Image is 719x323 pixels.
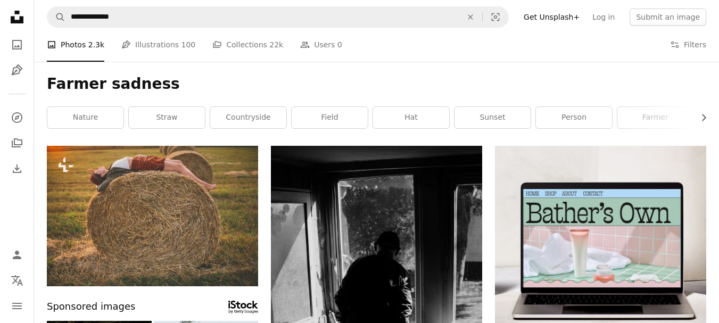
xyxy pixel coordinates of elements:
button: Visual search [483,7,508,27]
a: straw [129,107,205,128]
span: 100 [181,39,196,51]
a: Collections [6,132,28,154]
a: Log in / Sign up [6,244,28,266]
a: Log in [586,9,621,26]
span: Sponsored images [47,299,135,314]
a: Illustrations 100 [121,28,195,62]
a: a man standing in front of a window [271,299,482,309]
a: countryside [210,107,286,128]
a: Collections 22k [212,28,283,62]
button: Submit an image [630,9,706,26]
a: Illustrations [6,60,28,81]
a: hat [373,107,449,128]
button: Search Unsplash [47,7,65,27]
button: Clear [459,7,482,27]
a: Download History [6,158,28,179]
a: Beautiful carefree woman in hat lying on haystack in sunset light enjoying evening in summer fiel... [47,211,258,221]
h1: Farmer sadness [47,74,706,94]
img: Beautiful carefree woman in hat lying on haystack in sunset light enjoying evening in summer fiel... [47,146,258,286]
a: Photos [6,34,28,55]
a: Home — Unsplash [6,6,28,30]
button: scroll list to the right [694,107,706,128]
a: farmer [617,107,693,128]
button: Menu [6,295,28,317]
form: Find visuals sitewide [47,6,509,28]
a: sunset [454,107,531,128]
a: nature [47,107,123,128]
a: field [292,107,368,128]
a: Get Unsplash+ [517,9,586,26]
a: person [536,107,612,128]
span: 0 [337,39,342,51]
a: Users 0 [300,28,342,62]
span: 22k [269,39,283,51]
a: Explore [6,107,28,128]
button: Filters [670,28,706,62]
button: Language [6,270,28,291]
